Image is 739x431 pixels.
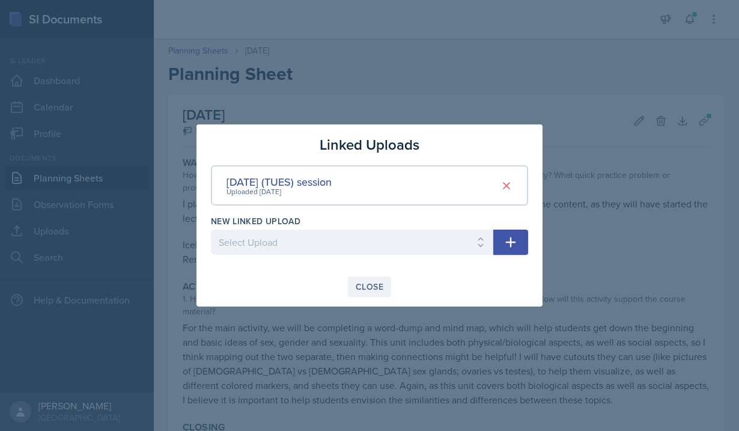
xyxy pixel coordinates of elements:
[356,282,383,292] div: Close
[320,134,419,156] h3: Linked Uploads
[227,174,332,190] div: [DATE] (TUES) session
[348,277,391,297] button: Close
[211,215,300,227] label: New Linked Upload
[227,186,332,197] div: Uploaded [DATE]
